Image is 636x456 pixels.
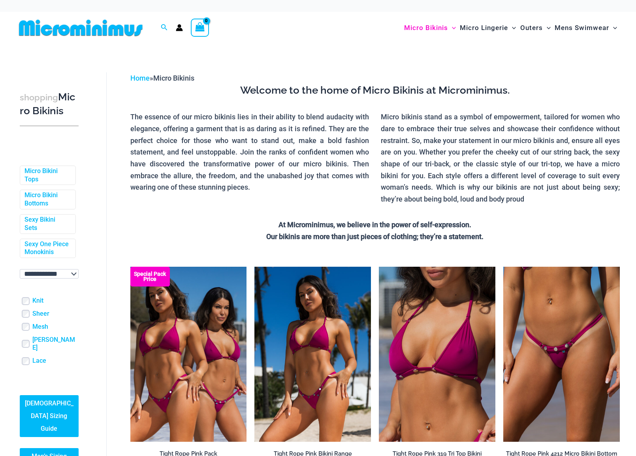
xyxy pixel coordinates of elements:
[402,16,458,40] a: Micro BikinisMenu ToggleMenu Toggle
[130,74,150,82] a: Home
[32,357,46,365] a: Lace
[153,74,194,82] span: Micro Bikinis
[543,18,551,38] span: Menu Toggle
[520,18,543,38] span: Outers
[379,267,495,441] img: Tight Rope Pink 319 Top 01
[254,267,371,441] a: Tight Rope Pink 319 Top 4228 Thong 05Tight Rope Pink 319 Top 4228 Thong 06Tight Rope Pink 319 Top...
[32,297,43,305] a: Knit
[404,18,448,38] span: Micro Bikinis
[20,92,58,102] span: shopping
[24,216,70,232] a: Sexy Bikini Sets
[555,18,609,38] span: Mens Swimwear
[32,336,79,352] a: [PERSON_NAME]
[24,191,70,208] a: Micro Bikini Bottoms
[518,16,553,40] a: OutersMenu ToggleMenu Toggle
[379,267,495,441] a: Tight Rope Pink 319 Top 01Tight Rope Pink 319 Top 4228 Thong 06Tight Rope Pink 319 Top 4228 Thong 06
[20,269,79,279] select: wpc-taxonomy-pa_color-745982
[130,84,620,97] h3: Welcome to the home of Micro Bikinis at Microminimus.
[130,267,247,441] img: Collection Pack F
[266,232,484,241] strong: Our bikinis are more than just pieces of clothing; they’re a statement.
[448,18,456,38] span: Menu Toggle
[20,90,79,118] h3: Micro Bikinis
[508,18,516,38] span: Menu Toggle
[381,111,620,205] p: Micro bikinis stand as a symbol of empowerment, tailored for women who dare to embrace their true...
[20,395,79,437] a: [DEMOGRAPHIC_DATA] Sizing Guide
[278,220,471,229] strong: At Microminimus, we believe in the power of self-expression.
[254,267,371,441] img: Tight Rope Pink 319 Top 4228 Thong 05
[130,111,369,193] p: The essence of our micro bikinis lies in their ability to blend audacity with elegance, offering ...
[458,16,518,40] a: Micro LingerieMenu ToggleMenu Toggle
[553,16,619,40] a: Mens SwimwearMenu ToggleMenu Toggle
[32,310,49,318] a: Sheer
[16,19,146,37] img: MM SHOP LOGO FLAT
[24,240,70,257] a: Sexy One Piece Monokinis
[460,18,508,38] span: Micro Lingerie
[401,15,620,41] nav: Site Navigation
[161,23,168,33] a: Search icon link
[503,267,620,441] img: Tight Rope Pink 319 4212 Micro 01
[609,18,617,38] span: Menu Toggle
[191,19,209,37] a: View Shopping Cart, empty
[176,24,183,31] a: Account icon link
[503,267,620,441] a: Tight Rope Pink 319 4212 Micro 01Tight Rope Pink 319 4212 Micro 02Tight Rope Pink 319 4212 Micro 02
[24,167,70,184] a: Micro Bikini Tops
[130,267,247,441] a: Collection Pack F Collection Pack B (3)Collection Pack B (3)
[32,323,48,331] a: Mesh
[130,271,170,282] b: Special Pack Price
[130,74,194,82] span: »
